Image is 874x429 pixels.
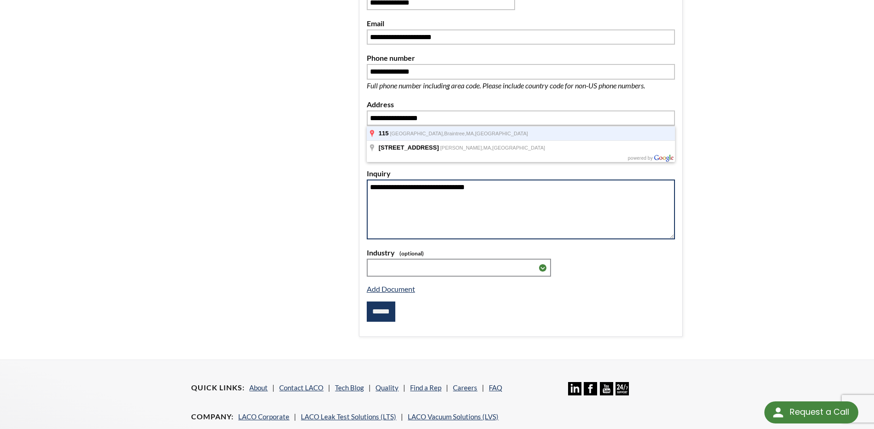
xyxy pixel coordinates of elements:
a: Contact LACO [279,383,323,392]
span: [STREET_ADDRESS] [379,144,439,151]
a: About [249,383,268,392]
a: Careers [453,383,477,392]
span: [GEOGRAPHIC_DATA] [475,131,528,136]
a: 24/7 Support [616,388,629,397]
img: 24/7 Support Icon [616,382,629,395]
span: [GEOGRAPHIC_DATA] [493,145,546,151]
span: MA, [466,131,475,136]
span: [PERSON_NAME], [440,145,484,151]
span: Braintree, [444,131,466,136]
img: round button [771,405,786,420]
div: Request a Call [790,401,849,423]
label: Address [367,99,675,110]
a: Tech Blog [335,383,364,392]
span: MA, [483,145,493,151]
a: LACO Corporate [238,412,289,421]
label: Industry [367,247,675,259]
span: 115 [379,130,389,137]
p: Full phone number including area code. Please include country code for non-US phone numbers. [367,80,675,92]
h4: Quick Links [191,383,245,393]
label: Phone number [367,52,675,64]
div: Request a Call [764,401,858,423]
a: LACO Leak Test Solutions (LTS) [301,412,396,421]
h4: Company [191,412,234,422]
a: Add Document [367,284,415,293]
a: FAQ [489,383,502,392]
a: Quality [375,383,399,392]
a: LACO Vacuum Solutions (LVS) [408,412,499,421]
label: Email [367,17,675,29]
span: [GEOGRAPHIC_DATA], [390,131,444,136]
label: Inquiry [367,168,675,180]
a: Find a Rep [410,383,441,392]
